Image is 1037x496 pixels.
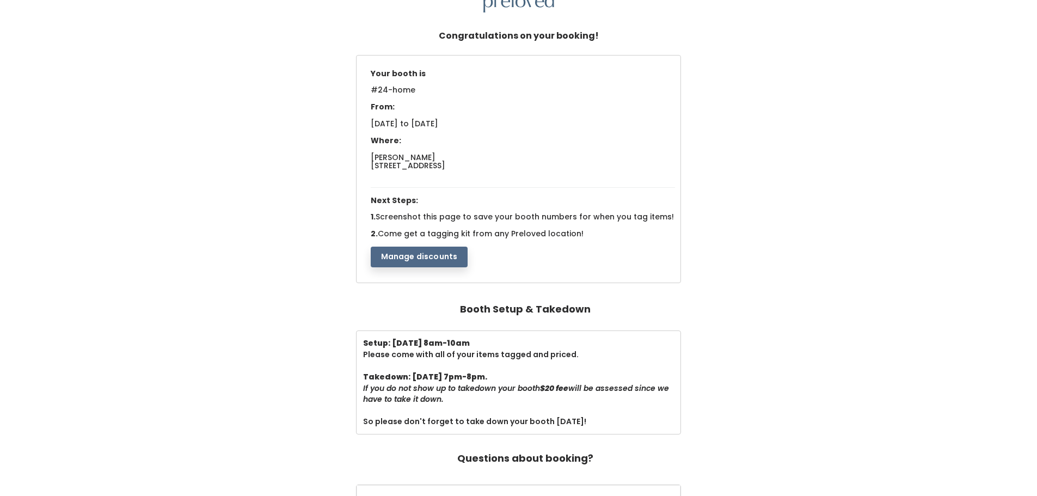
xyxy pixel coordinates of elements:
[371,68,426,79] span: Your booth is
[363,371,487,382] b: Takedown: [DATE] 7pm-8pm.
[460,298,591,320] h4: Booth Setup & Takedown
[378,228,584,239] span: Come get a tagging kit from any Preloved location!
[439,26,599,46] h5: Congratulations on your booking!
[363,338,470,348] b: Setup: [DATE] 8am-10am
[363,338,674,427] div: Please come with all of your items tagged and priced. So please don't forget to take down your bo...
[376,211,674,222] span: Screenshot this page to save your booth numbers for when you tag items!
[363,383,669,405] i: If you do not show up to takedown your booth will be assessed since we have to take it down.
[371,195,418,206] span: Next Steps:
[371,135,401,146] span: Where:
[365,64,681,267] div: 1. 2.
[457,448,593,469] h4: Questions about booking?
[371,118,438,129] span: [DATE] to [DATE]
[371,84,415,102] span: #24-home
[371,101,395,112] span: From:
[371,247,468,267] button: Manage discounts
[540,383,568,394] b: $20 fee
[371,251,468,262] a: Manage discounts
[371,152,445,171] span: [PERSON_NAME] [STREET_ADDRESS]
